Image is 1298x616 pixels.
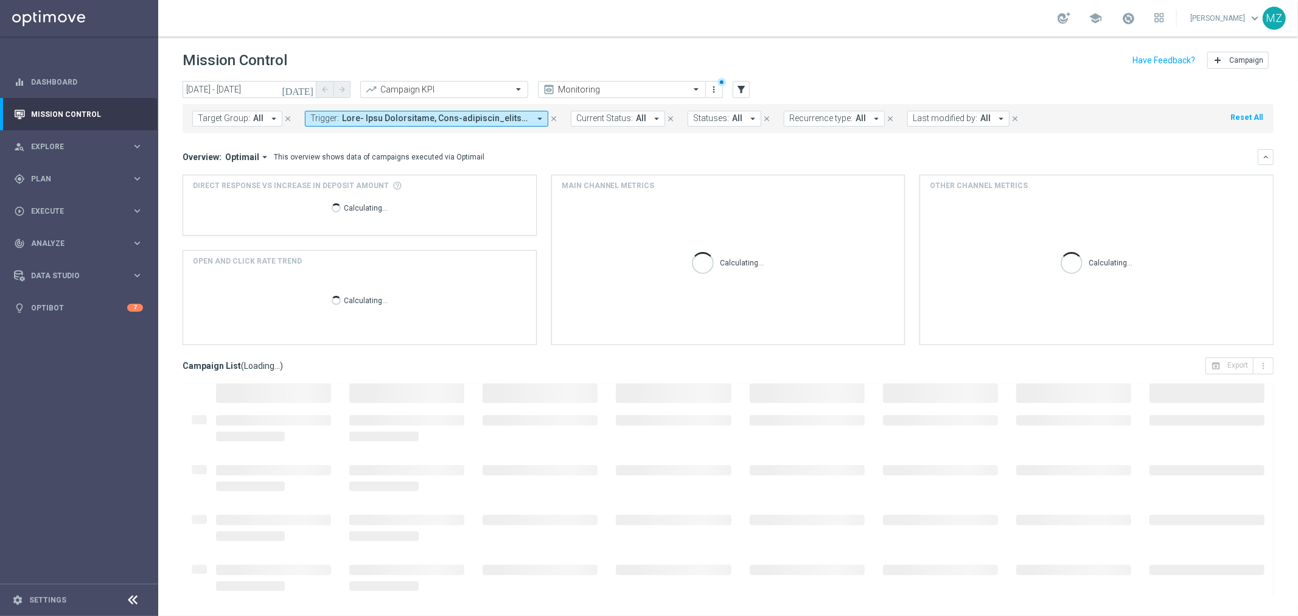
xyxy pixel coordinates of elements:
div: Plan [14,173,131,184]
span: school [1089,12,1102,25]
i: arrow_drop_down [747,113,758,124]
i: keyboard_arrow_right [131,205,143,217]
span: Current Status: [576,113,633,124]
i: keyboard_arrow_right [131,141,143,152]
i: keyboard_arrow_right [131,270,143,281]
i: more_vert [710,85,719,94]
span: ( [241,360,244,371]
i: arrow_drop_down [996,113,1007,124]
h3: Overview: [183,152,222,163]
span: keyboard_arrow_down [1248,12,1261,25]
i: [DATE] [282,84,315,95]
button: close [1010,112,1021,125]
i: track_changes [14,238,25,249]
div: MZ [1263,7,1286,30]
button: close [761,112,772,125]
span: ) [280,360,283,371]
i: open_in_browser [1211,361,1221,371]
h4: Main channel metrics [562,180,655,191]
i: arrow_drop_down [268,113,279,124]
button: Mission Control [13,110,144,119]
i: arrow_drop_down [534,113,545,124]
h1: Mission Control [183,52,287,69]
i: person_search [14,141,25,152]
i: keyboard_arrow_down [1261,153,1270,161]
span: Optimail [225,152,259,163]
h4: Other channel metrics [930,180,1028,191]
div: Data Studio [14,270,131,281]
i: keyboard_arrow_right [131,237,143,249]
button: Trigger: Lore- Ipsu Dolorsitame, Cons-adipiscin_elitseddoeiu, Temp-incidid_utlabor, Etdo-magna_al... [305,111,548,127]
div: There are unsaved changes [717,78,726,86]
p: Calculating... [344,201,388,213]
button: Statuses: All arrow_drop_down [688,111,761,127]
button: open_in_browser Export [1206,357,1254,374]
ng-select: Campaign KPI [360,81,528,98]
button: more_vert [708,82,721,97]
div: Execute [14,206,131,217]
button: lightbulb Optibot 7 [13,303,144,313]
button: Target Group: All arrow_drop_down [192,111,282,127]
button: Current Status: All arrow_drop_down [571,111,665,127]
p: Calculating... [344,294,388,306]
button: close [548,112,559,125]
span: Test- Cart Abandonment Test-cancelled_subscription Test-deposit_success Test-first_purchased_tick... [342,113,529,124]
input: Select date range [183,81,316,98]
button: filter_alt [733,81,750,98]
i: arrow_drop_down [651,113,662,124]
span: Target Group: [198,113,250,124]
div: Dashboard [14,66,143,98]
i: lightbulb [14,303,25,313]
i: filter_alt [736,84,747,95]
span: Statuses: [693,113,729,124]
div: This overview shows data of campaigns executed via Optimail [274,152,484,163]
button: track_changes Analyze keyboard_arrow_right [13,239,144,248]
i: gps_fixed [14,173,25,184]
button: add Campaign [1207,52,1269,69]
ng-select: Monitoring [538,81,706,98]
button: close [665,112,676,125]
button: more_vert [1254,357,1274,374]
i: settings [12,595,23,606]
i: arrow_back [321,85,329,94]
button: arrow_forward [333,81,351,98]
a: [PERSON_NAME]keyboard_arrow_down [1189,9,1263,27]
button: arrow_back [316,81,333,98]
div: Data Studio keyboard_arrow_right [13,271,144,281]
div: Mission Control [14,98,143,130]
span: Campaign [1229,56,1263,65]
span: All [636,113,646,124]
button: equalizer Dashboard [13,77,144,87]
i: close [550,114,558,123]
a: Dashboard [31,66,143,98]
i: arrow_drop_down [871,113,882,124]
a: Settings [29,597,66,604]
button: Reset All [1229,111,1264,124]
button: Optimail arrow_drop_down [222,152,274,163]
span: Trigger: [310,113,339,124]
span: Direct Response VS Increase In Deposit Amount [193,180,389,191]
div: Analyze [14,238,131,249]
button: person_search Explore keyboard_arrow_right [13,142,144,152]
button: keyboard_arrow_down [1258,149,1274,165]
i: close [762,114,771,123]
i: play_circle_outline [14,206,25,217]
i: close [886,114,895,123]
button: play_circle_outline Execute keyboard_arrow_right [13,206,144,216]
span: All [732,113,742,124]
i: equalizer [14,77,25,88]
span: Plan [31,175,131,183]
i: more_vert [1258,361,1268,371]
span: Explore [31,143,131,150]
p: Calculating... [1089,256,1132,268]
button: close [885,112,896,125]
button: gps_fixed Plan keyboard_arrow_right [13,174,144,184]
div: 7 [127,304,143,312]
i: close [666,114,675,123]
i: trending_up [365,83,377,96]
input: Have Feedback? [1132,56,1195,65]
